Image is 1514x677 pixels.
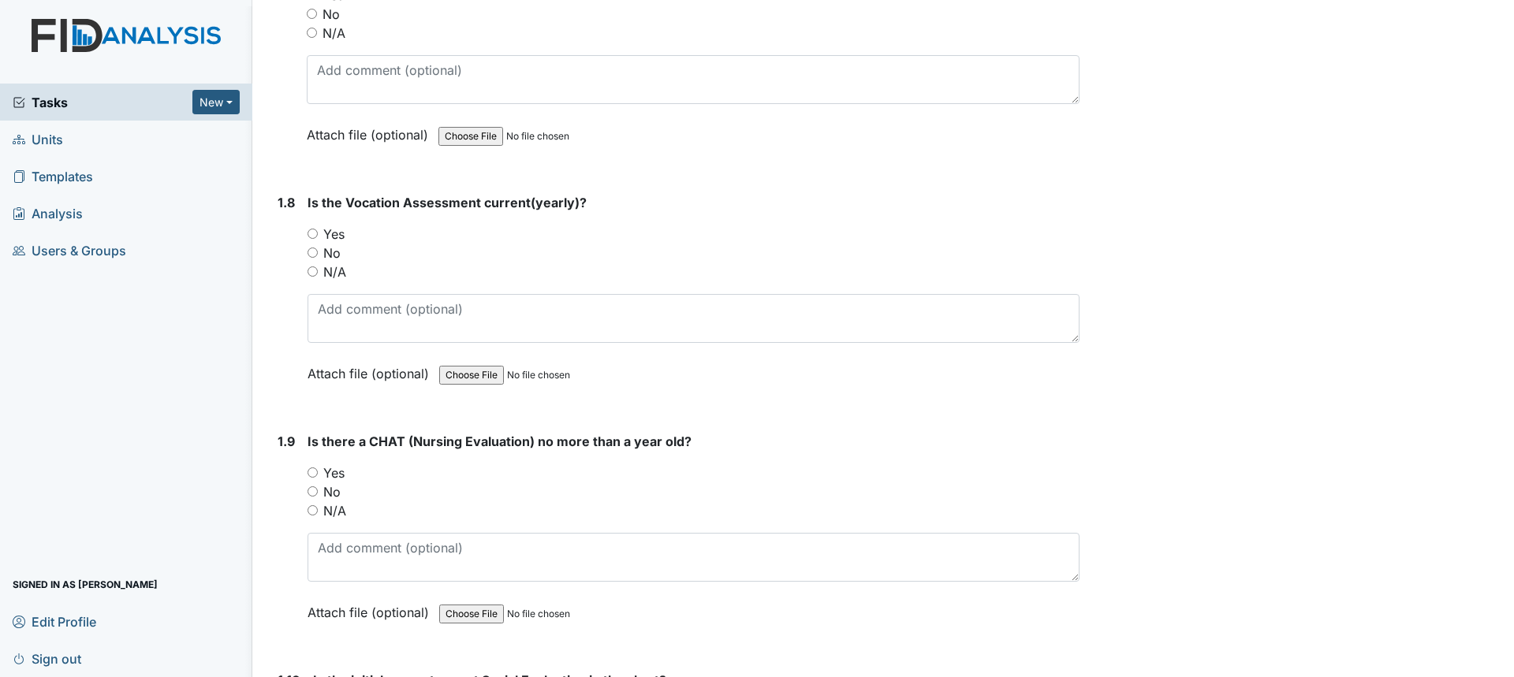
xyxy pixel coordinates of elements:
[323,244,341,262] label: No
[13,646,81,671] span: Sign out
[13,164,93,188] span: Templates
[13,201,83,225] span: Analysis
[308,433,692,449] span: Is there a CHAT (Nursing Evaluation) no more than a year old?
[323,24,345,43] label: N/A
[13,609,96,634] span: Edit Profile
[307,9,317,19] input: No
[13,572,158,597] span: Signed in as [PERSON_NAME]
[323,463,345,482] label: Yes
[307,117,434,144] label: Attach file (optional)
[323,262,346,281] label: N/A
[13,93,192,112] a: Tasks
[307,28,317,38] input: N/A
[308,467,318,478] input: Yes
[323,225,345,244] label: Yes
[13,238,126,262] span: Users & Groups
[278,432,295,451] label: 1.9
[323,501,346,520] label: N/A
[13,127,63,151] span: Units
[308,355,435,383] label: Attach file (optional)
[323,482,341,501] label: No
[323,5,340,24] label: No
[308,229,318,239] input: Yes
[308,247,318,258] input: No
[308,195,587,210] span: Is the Vocation Assessment current(yearly)?
[308,505,318,515] input: N/A
[308,266,318,277] input: N/A
[192,90,240,114] button: New
[308,594,435,622] label: Attach file (optional)
[308,486,318,497] input: No
[278,193,295,212] label: 1.8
